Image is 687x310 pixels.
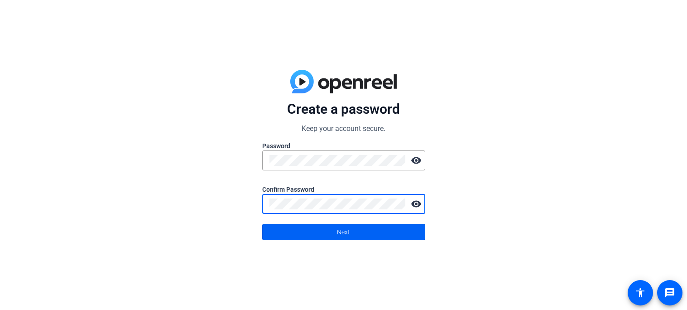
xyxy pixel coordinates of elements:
[407,195,425,213] mat-icon: visibility
[262,224,425,240] button: Next
[337,223,350,241] span: Next
[262,141,425,150] label: Password
[262,101,425,118] p: Create a password
[635,287,646,298] mat-icon: accessibility
[664,287,675,298] mat-icon: message
[262,123,425,134] p: Keep your account secure.
[407,151,425,170] mat-icon: visibility
[290,70,397,93] img: blue-gradient.svg
[262,185,425,194] label: Confirm Password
